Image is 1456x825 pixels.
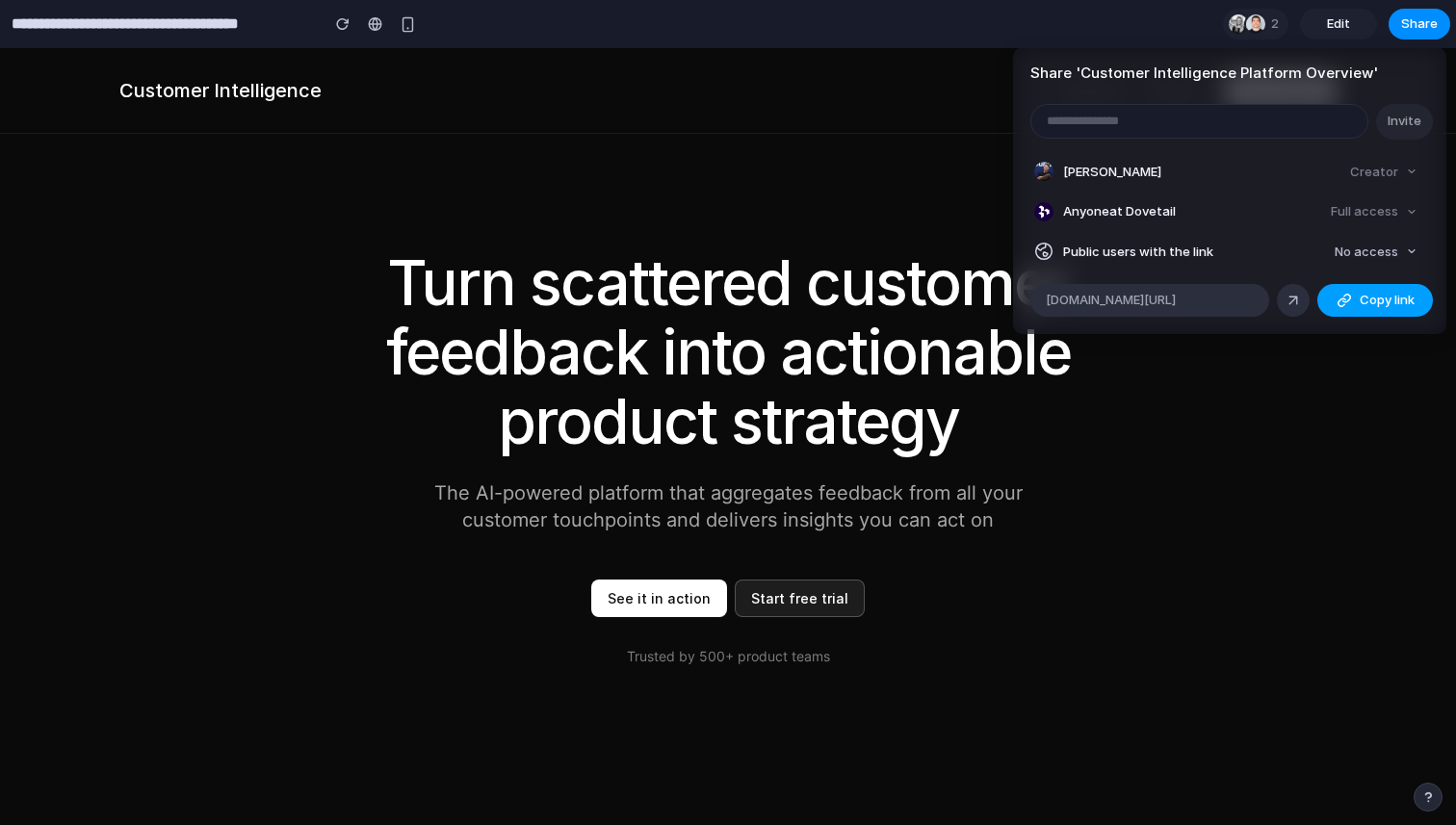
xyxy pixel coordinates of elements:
[295,600,1161,616] p: Trusted by 500+ product teams
[1335,243,1398,262] span: No access
[1063,163,1161,182] span: [PERSON_NAME]
[401,431,1055,485] p: The AI-powered platform that aggregates feedback from all your customer touchpoints and delivers ...
[1046,291,1176,310] span: [DOMAIN_NAME][URL]
[1066,35,1120,51] a: Features
[1225,24,1337,62] a: Get started
[1030,63,1429,85] h4: Share ' Customer Intelligence Platform Overview '
[1063,202,1176,221] span: Anyone at Dovetail
[119,31,322,54] div: Customer Intelligence
[1360,291,1415,310] span: Copy link
[1151,35,1194,51] a: Pricing
[591,531,727,569] a: See it in action
[1063,243,1213,262] span: Public users with the link
[1317,284,1433,317] button: Copy link
[1030,284,1269,317] div: [DOMAIN_NAME][URL]
[735,531,865,569] a: Start free trial
[1327,239,1425,266] button: No access
[295,200,1161,408] h1: Turn scattered customer feedback into actionable product strategy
